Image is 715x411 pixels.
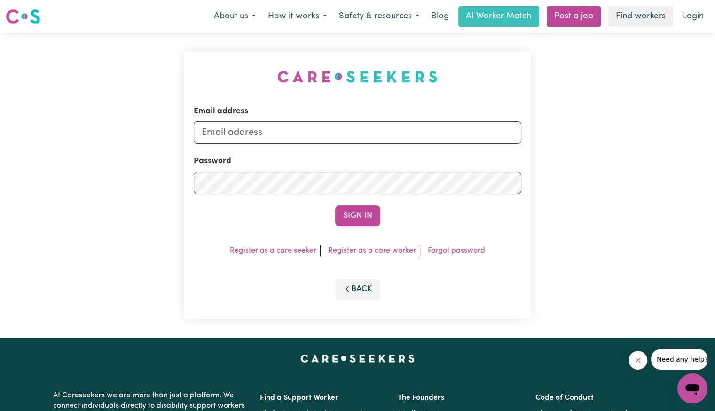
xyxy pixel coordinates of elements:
a: Blog [425,6,455,27]
a: Login [677,6,709,27]
a: Careseekers home page [300,355,415,362]
button: How it works [262,7,333,26]
a: The Founders [398,394,444,402]
label: Password [194,155,231,167]
img: Careseekers logo [6,8,40,25]
a: Forgot password [428,247,485,254]
a: AI Worker Match [458,6,539,27]
span: Need any help? [6,7,57,14]
button: Sign In [335,205,380,226]
a: Register as a care worker [328,247,416,254]
a: Find a Support Worker [260,394,338,402]
iframe: Close message [629,351,647,370]
label: Email address [194,105,248,118]
input: Email address [194,121,521,144]
a: Register as a care seeker [230,247,316,254]
a: Code of Conduct [535,394,594,402]
a: Post a job [547,6,601,27]
iframe: Message from company [651,349,707,370]
a: Careseekers logo [6,6,40,27]
a: Find workers [608,6,673,27]
button: Safety & resources [333,7,425,26]
iframe: Button to launch messaging window [677,373,707,403]
button: About us [208,7,262,26]
button: Back [335,279,380,300]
